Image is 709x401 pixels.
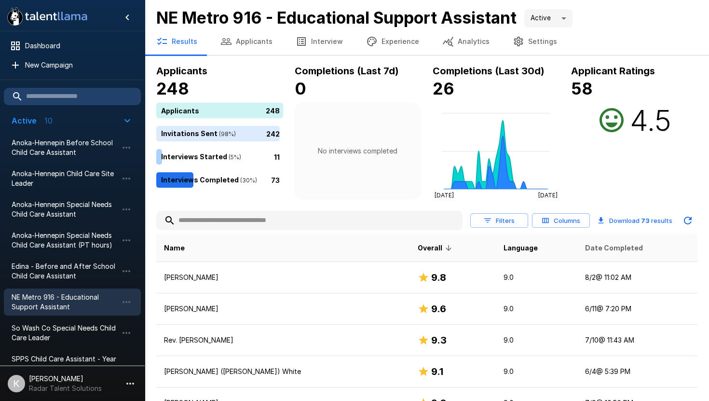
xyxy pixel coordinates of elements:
[284,28,354,55] button: Interview
[435,192,454,199] tspan: [DATE]
[577,325,697,356] td: 7/10 @ 11:43 AM
[266,128,280,138] p: 242
[504,367,570,376] p: 9.0
[164,242,185,254] span: Name
[209,28,284,55] button: Applicants
[431,301,446,317] h6: 9.6
[145,28,209,55] button: Results
[433,79,454,98] b: 26
[571,79,593,98] b: 58
[431,332,447,348] h6: 9.3
[501,28,569,55] button: Settings
[431,364,443,379] h6: 9.1
[641,217,650,224] b: 73
[470,213,528,228] button: Filters
[431,270,446,285] h6: 9.8
[164,273,402,282] p: [PERSON_NAME]
[577,262,697,293] td: 8/2 @ 11:02 AM
[433,65,545,77] b: Completions (Last 30d)
[504,273,570,282] p: 9.0
[577,293,697,325] td: 6/11 @ 7:20 PM
[156,79,189,98] b: 248
[271,175,280,185] p: 73
[295,65,399,77] b: Completions (Last 7d)
[504,242,538,254] span: Language
[585,242,643,254] span: Date Completed
[156,65,207,77] b: Applicants
[318,146,397,156] p: No interviews completed
[164,304,402,314] p: [PERSON_NAME]
[156,8,517,28] b: NE Metro 916 - Educational Support Assistant
[538,192,558,199] tspan: [DATE]
[678,211,697,230] button: Updated Today - 7:28 AM
[594,211,676,230] button: Download 73 results
[354,28,431,55] button: Experience
[630,103,671,138] h2: 4.5
[571,65,655,77] b: Applicant Ratings
[295,79,306,98] b: 0
[431,28,501,55] button: Analytics
[418,242,455,254] span: Overall
[532,213,590,228] button: Columns
[274,152,280,162] p: 11
[524,9,573,28] div: Active
[266,105,280,115] p: 248
[504,335,570,345] p: 9.0
[504,304,570,314] p: 9.0
[164,335,402,345] p: Rev. [PERSON_NAME]
[577,356,697,387] td: 6/4 @ 5:39 PM
[164,367,402,376] p: [PERSON_NAME] ([PERSON_NAME]) White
